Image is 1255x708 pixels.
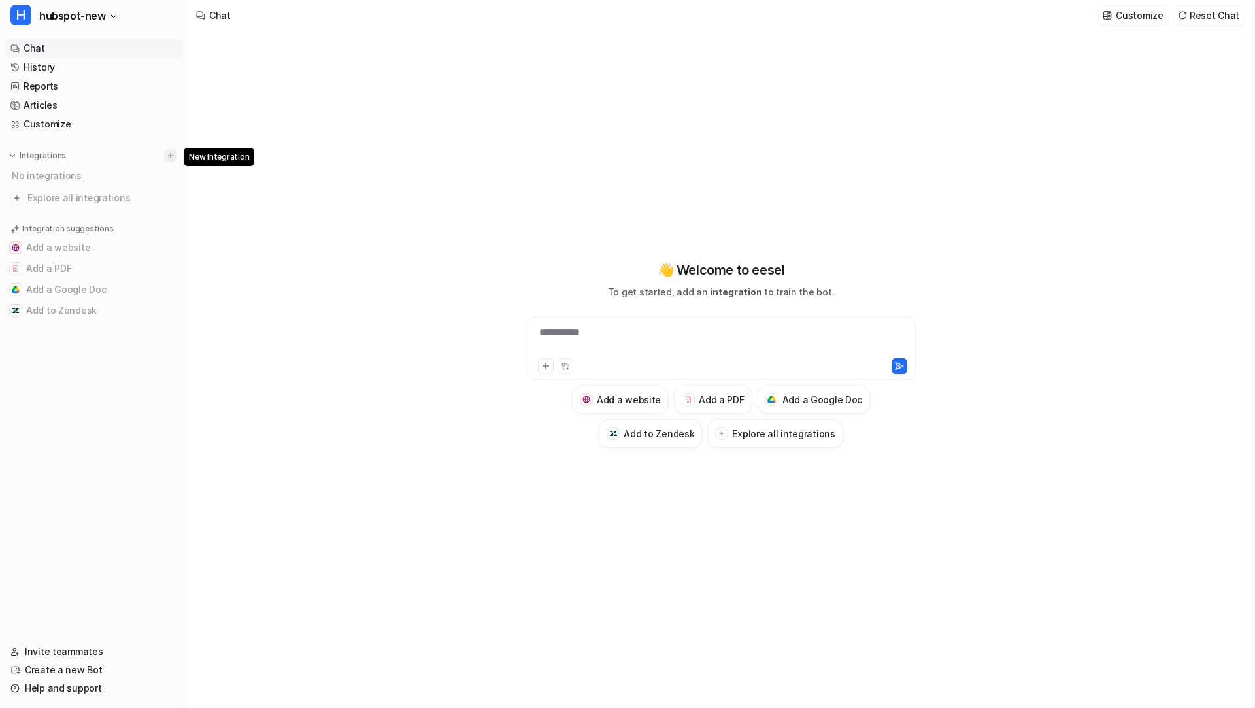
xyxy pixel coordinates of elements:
button: Add a PDFAdd a PDF [5,258,182,279]
button: Add a Google DocAdd a Google Doc [5,279,182,300]
img: Add to Zendesk [12,307,20,314]
img: Add a Google Doc [767,396,776,403]
button: Add a PDFAdd a PDF [674,385,752,414]
h3: Add to Zendesk [624,427,694,441]
img: menu_add.svg [166,151,175,160]
a: History [5,58,182,76]
span: H [10,5,31,25]
h3: Add a Google Doc [782,393,863,407]
a: Customize [5,115,182,133]
img: customize [1103,10,1112,20]
a: Explore all integrations [5,189,182,207]
p: Integration suggestions [22,223,113,235]
p: Integrations [20,150,66,161]
h3: Add a PDF [699,393,744,407]
p: 👋 Welcome to eesel [658,260,785,280]
div: Chat [209,8,231,22]
button: Add a websiteAdd a website [5,237,182,258]
img: Add a PDF [684,396,693,403]
p: Customize [1116,8,1163,22]
button: Add a websiteAdd a website [572,385,669,414]
button: Add to ZendeskAdd to Zendesk [5,300,182,321]
img: Add to Zendesk [609,430,618,438]
img: Add a PDF [12,265,20,273]
img: reset [1178,10,1187,20]
a: Invite teammates [5,643,182,661]
h3: Explore all integrations [732,427,835,441]
a: Reports [5,77,182,95]
button: Explore all integrations [707,419,843,448]
a: Help and support [5,679,182,698]
h3: Add a website [597,393,661,407]
img: Add a Google Doc [12,286,20,294]
button: Reset Chat [1174,6,1245,25]
img: Add a website [582,396,591,404]
img: Add a website [12,244,20,252]
button: Add to ZendeskAdd to Zendesk [599,419,702,448]
button: Customize [1099,6,1168,25]
a: Articles [5,96,182,114]
a: Create a new Bot [5,661,182,679]
span: integration [710,286,761,297]
a: Chat [5,39,182,58]
img: explore all integrations [10,192,24,205]
p: To get started, add an to train the bot. [608,285,834,299]
span: Explore all integrations [27,188,177,209]
div: No integrations [8,165,182,186]
span: hubspot-new [39,7,106,25]
span: New Integration [184,148,254,166]
button: Integrations [5,149,70,162]
button: Add a Google DocAdd a Google Doc [758,385,871,414]
img: expand menu [8,151,17,160]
